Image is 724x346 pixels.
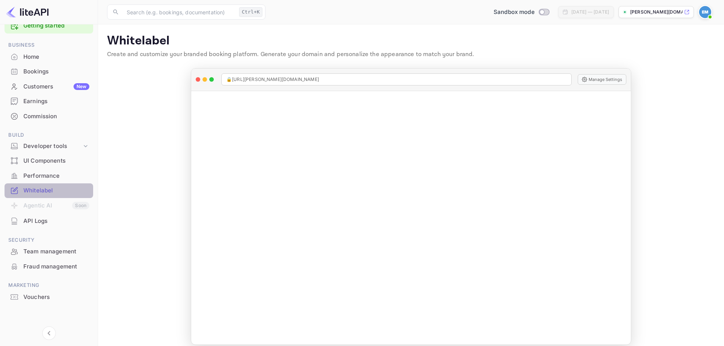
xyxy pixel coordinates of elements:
div: Vouchers [5,290,93,305]
div: API Logs [23,217,89,226]
div: Bookings [23,67,89,76]
a: Vouchers [5,290,93,304]
span: Security [5,236,93,244]
div: Team management [23,247,89,256]
span: 🔒 [URL][PERSON_NAME][DOMAIN_NAME] [226,76,319,83]
div: New [74,83,89,90]
div: Whitelabel [23,186,89,195]
a: Getting started [23,21,89,30]
div: Performance [5,169,93,183]
div: Fraud management [23,262,89,271]
div: Ctrl+K [239,7,262,17]
div: Switch to Production mode [491,8,552,17]
button: Collapse navigation [42,326,56,340]
span: Business [5,41,93,49]
a: Team management [5,244,93,258]
a: UI Components [5,154,93,168]
img: LiteAPI logo [6,6,49,18]
div: Bookings [5,64,93,79]
p: Whitelabel [107,34,715,49]
a: CustomersNew [5,79,93,93]
div: Developer tools [5,140,93,153]
p: [PERSON_NAME][DOMAIN_NAME]... [630,9,683,15]
img: Eugene Mulder [699,6,711,18]
div: Commission [5,109,93,124]
div: UI Components [23,157,89,165]
span: Build [5,131,93,139]
p: Create and customize your branded booking platform. Generate your domain and personalize the appe... [107,50,715,59]
div: Commission [23,112,89,121]
div: Earnings [23,97,89,106]
div: API Logs [5,214,93,229]
div: Customers [23,82,89,91]
div: [DATE] — [DATE] [571,9,609,15]
a: Performance [5,169,93,183]
div: Getting started [5,18,93,34]
div: Vouchers [23,293,89,302]
span: Sandbox mode [494,8,535,17]
div: Developer tools [23,142,82,151]
span: Marketing [5,281,93,290]
div: Performance [23,172,89,180]
a: Commission [5,109,93,123]
a: Whitelabel [5,183,93,197]
a: Earnings [5,94,93,108]
div: Home [23,53,89,61]
div: Earnings [5,94,93,109]
a: API Logs [5,214,93,228]
button: Manage Settings [578,74,626,85]
a: Fraud management [5,259,93,273]
input: Search (e.g. bookings, documentation) [122,5,236,20]
a: Home [5,50,93,64]
a: Bookings [5,64,93,78]
div: CustomersNew [5,79,93,94]
div: Whitelabel [5,183,93,198]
